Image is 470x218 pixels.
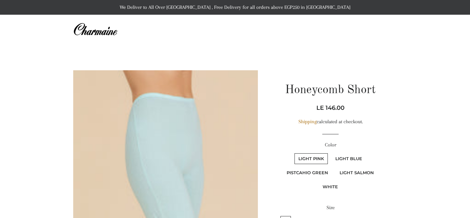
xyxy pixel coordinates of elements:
[294,153,328,164] label: Light Pink
[273,141,389,149] label: Color
[298,119,317,125] a: Shipping
[283,167,332,178] label: Pistcahio Green
[319,181,342,192] label: White
[331,153,366,164] label: Light Blue
[316,104,344,111] span: LE 146.00
[336,167,378,178] label: Light Salmon
[273,204,389,212] label: Size
[273,118,389,126] div: calculated at checkout.
[273,82,389,98] h1: Honeycomb Short
[73,22,117,37] img: Charmaine Egypt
